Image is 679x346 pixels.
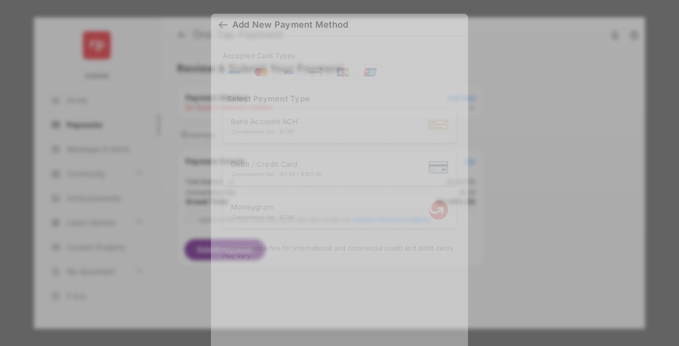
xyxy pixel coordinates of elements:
[223,94,456,103] h4: Select Payment Type
[223,51,299,60] span: Accepted Card Types
[231,202,294,212] span: Moneygram
[231,171,322,178] div: Convenience fee - $6.95 / $150.00
[223,244,456,262] div: * Convenience fee for international and commercial credit and debit cards may vary.
[231,160,322,169] span: Debit / Credit Card
[231,117,298,126] span: Bank Account ACH
[231,128,298,135] div: Convenience fee - $1.95
[232,20,348,31] div: Add New Payment Method
[231,214,294,220] div: Convenience fee - $7.99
